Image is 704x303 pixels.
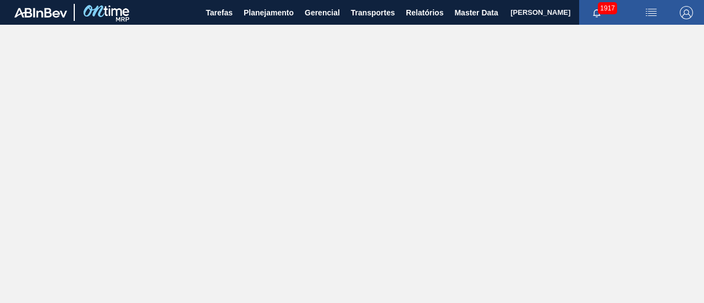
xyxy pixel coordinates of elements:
[406,6,443,19] span: Relatórios
[206,6,233,19] span: Tarefas
[14,8,67,18] img: TNhmsLtSVTkK8tSr43FrP2fwEKptu5GPRR3wAAAABJRU5ErkJggg==
[305,6,340,19] span: Gerencial
[351,6,395,19] span: Transportes
[680,6,693,19] img: Logout
[244,6,294,19] span: Planejamento
[598,2,617,14] span: 1917
[579,5,614,20] button: Notificações
[645,6,658,19] img: userActions
[454,6,498,19] span: Master Data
